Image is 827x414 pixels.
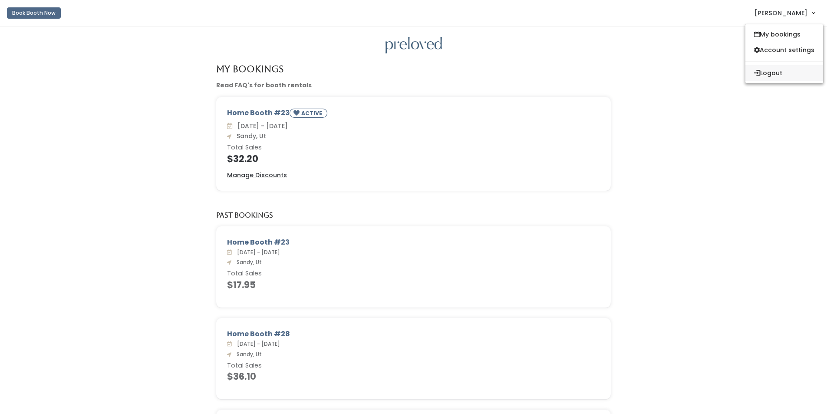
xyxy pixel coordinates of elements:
[234,248,280,256] span: [DATE] - [DATE]
[385,37,442,54] img: preloved logo
[7,7,61,19] button: Book Booth Now
[216,212,273,219] h5: Past Bookings
[227,171,287,180] a: Manage Discounts
[227,108,600,121] div: Home Booth #23
[227,280,600,290] h4: $17.95
[745,65,823,81] button: Logout
[227,237,600,248] div: Home Booth #23
[227,371,600,381] h4: $36.10
[227,362,600,369] h6: Total Sales
[227,329,600,339] div: Home Booth #28
[233,351,262,358] span: Sandy, Ut
[233,258,262,266] span: Sandy, Ut
[234,122,288,130] span: [DATE] - [DATE]
[227,144,600,151] h6: Total Sales
[227,171,287,179] u: Manage Discounts
[7,3,61,23] a: Book Booth Now
[233,132,266,140] span: Sandy, Ut
[216,64,283,74] h4: My Bookings
[746,3,824,22] a: [PERSON_NAME]
[227,154,600,164] h4: $32.20
[216,81,312,89] a: Read FAQ's for booth rentals
[301,109,324,117] small: ACTIVE
[745,26,823,42] a: My bookings
[745,42,823,58] a: Account settings
[755,8,807,18] span: [PERSON_NAME]
[227,270,600,277] h6: Total Sales
[234,340,280,348] span: [DATE] - [DATE]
